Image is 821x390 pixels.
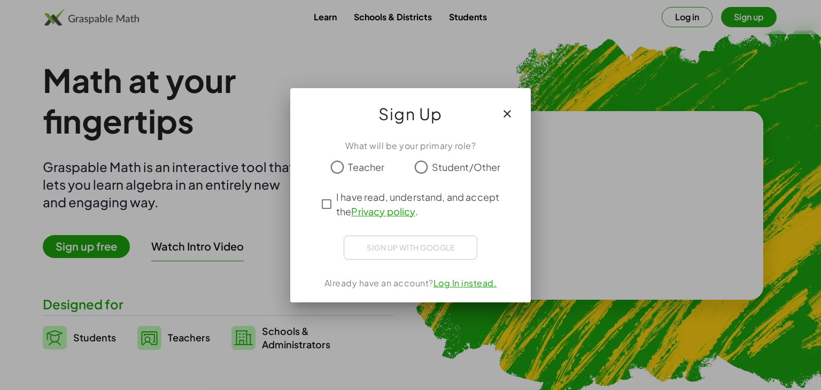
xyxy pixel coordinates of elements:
span: Teacher [348,160,384,174]
a: Privacy policy [351,205,415,217]
span: Student/Other [432,160,501,174]
a: Log In instead. [433,277,497,288]
span: I have read, understand, and accept the . [336,190,504,219]
span: Sign Up [378,101,443,127]
div: What will be your primary role? [303,139,518,152]
div: Already have an account? [303,277,518,290]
